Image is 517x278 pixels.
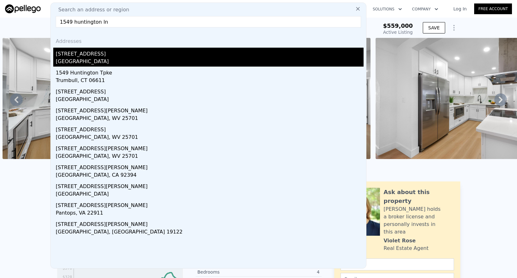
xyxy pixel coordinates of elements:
button: Show Options [448,21,460,34]
span: $559,000 [383,22,413,29]
a: Log In [446,6,474,12]
div: [GEOGRAPHIC_DATA], CA 92394 [56,171,364,180]
div: Violet Rose [384,237,416,245]
div: [STREET_ADDRESS][PERSON_NAME] [56,104,364,115]
div: [STREET_ADDRESS] [56,86,364,96]
button: SAVE [423,22,445,33]
img: Sale: 169790528 Parcel: 54719524 [3,38,184,159]
div: Bedrooms [198,269,259,275]
input: Name [341,258,454,270]
span: Active Listing [383,30,413,35]
div: [STREET_ADDRESS][PERSON_NAME] [56,142,364,152]
tspan: $370 [62,266,72,270]
div: [GEOGRAPHIC_DATA] [56,190,364,199]
div: [STREET_ADDRESS] [56,123,364,133]
div: [GEOGRAPHIC_DATA] [56,58,364,67]
div: [STREET_ADDRESS][PERSON_NAME] [56,180,364,190]
div: [PERSON_NAME] holds a broker license and personally invests in this area [384,205,454,236]
div: Ask about this property [384,188,454,205]
div: [STREET_ADDRESS][PERSON_NAME] [56,199,364,209]
div: [STREET_ADDRESS][PERSON_NAME] [56,161,364,171]
span: Search an address or region [53,6,129,14]
div: Addresses [53,33,364,48]
div: [STREET_ADDRESS][PERSON_NAME] [56,218,364,228]
img: Pellego [5,4,41,13]
div: [STREET_ADDRESS] [56,48,364,58]
div: [GEOGRAPHIC_DATA], WV 25701 [56,115,364,123]
div: Real Estate Agent [384,245,429,252]
button: Solutions [368,3,407,15]
div: 1549 Huntington Tpke [56,67,364,77]
div: Pantops, VA 22911 [56,209,364,218]
a: Free Account [474,3,512,14]
button: Company [407,3,443,15]
div: [GEOGRAPHIC_DATA], WV 25701 [56,133,364,142]
div: [GEOGRAPHIC_DATA], [GEOGRAPHIC_DATA] 19122 [56,228,364,237]
input: Enter an address, city, region, neighborhood or zip code [56,16,361,27]
div: Trumbull, CT 06611 [56,77,364,86]
div: [GEOGRAPHIC_DATA] [56,96,364,104]
div: [GEOGRAPHIC_DATA], WV 25701 [56,152,364,161]
div: 4 [259,269,320,275]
